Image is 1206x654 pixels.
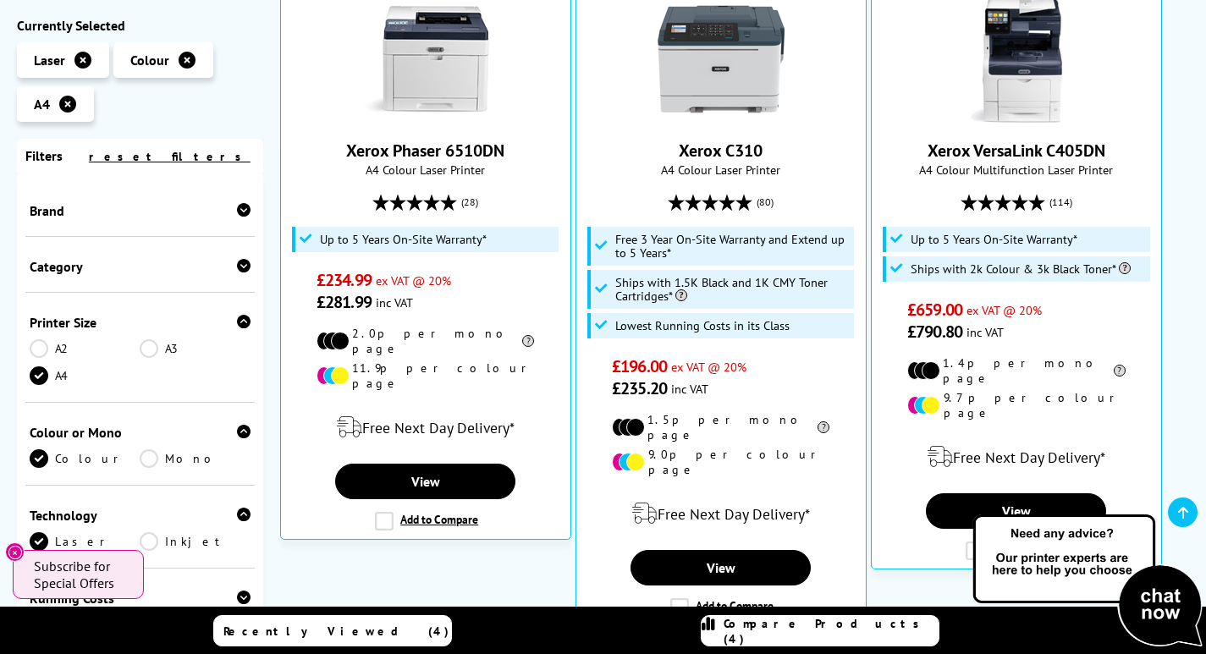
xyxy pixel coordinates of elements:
label: Add to Compare [375,512,478,530]
div: modal_delivery [289,404,562,451]
div: Currently Selected [17,17,263,34]
span: inc VAT [966,324,1004,340]
a: Inkjet [140,532,250,551]
span: £790.80 [907,321,962,343]
span: £659.00 [907,299,962,321]
span: £281.99 [317,291,372,313]
span: Free 3 Year On-Site Warranty and Extend up to 5 Years* [615,233,850,260]
li: 11.9p per colour page [317,360,534,391]
a: Xerox C310 [679,140,763,162]
span: (28) [461,186,478,218]
li: 1.4p per mono page [907,355,1125,386]
a: A3 [140,339,250,358]
span: (114) [1049,186,1072,218]
a: Xerox Phaser 6510DN [346,140,504,162]
div: Technology [30,507,251,524]
span: £234.99 [317,269,372,291]
a: Laser [30,532,140,551]
li: 9.7p per colour page [907,390,1125,420]
span: Compare Products (4) [724,616,939,646]
label: Add to Compare [670,598,774,617]
li: 1.5p per mono page [612,412,829,442]
button: Close [5,542,25,562]
span: Ships with 2k Colour & 3k Black Toner* [911,262,1131,276]
div: Colour or Mono [30,424,251,441]
li: 2.0p per mono page [317,326,534,356]
span: Recently Viewed (4) [223,624,449,639]
a: Compare Products (4) [701,615,939,646]
span: Filters [25,147,63,164]
span: A4 Colour Laser Printer [585,162,857,178]
span: Up to 5 Years On-Site Warranty* [320,233,487,246]
a: View [926,493,1106,529]
span: Colour [130,52,169,69]
a: Colour [30,449,140,468]
a: A2 [30,339,140,358]
span: (80) [757,186,774,218]
span: inc VAT [376,294,413,311]
span: A4 Colour Laser Printer [289,162,562,178]
a: Xerox VersaLink C405DN [953,109,1080,126]
span: £235.20 [612,377,667,399]
a: View [335,464,515,499]
span: Laser [34,52,65,69]
span: ex VAT @ 20% [966,302,1042,318]
a: Mono [140,449,250,468]
a: Xerox C310 [658,109,785,126]
div: Printer Size [30,314,251,331]
span: Subscribe for Special Offers [34,558,127,591]
a: Recently Viewed (4) [213,615,452,646]
a: A4 [30,366,140,385]
span: £196.00 [612,355,667,377]
span: A4 [34,96,50,113]
div: Category [30,258,251,275]
a: reset filters [89,149,251,164]
span: Up to 5 Years On-Site Warranty* [911,233,1077,246]
a: View [631,550,811,585]
div: modal_delivery [585,490,857,537]
div: Brand [30,202,251,219]
span: ex VAT @ 20% [671,359,746,375]
span: Lowest Running Costs in its Class [615,319,790,332]
div: Running Costs [30,590,251,607]
img: Open Live Chat window [969,512,1206,651]
div: modal_delivery [880,433,1153,481]
span: Ships with 1.5K Black and 1K CMY Toner Cartridges* [615,276,850,303]
li: 9.0p per colour page [612,447,829,477]
span: A4 Colour Multifunction Laser Printer [880,162,1153,178]
a: Xerox VersaLink C405DN [928,140,1105,162]
span: inc VAT [671,381,708,397]
label: Add to Compare [966,541,1069,560]
span: ex VAT @ 20% [376,272,451,289]
a: Xerox Phaser 6510DN [362,109,489,126]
